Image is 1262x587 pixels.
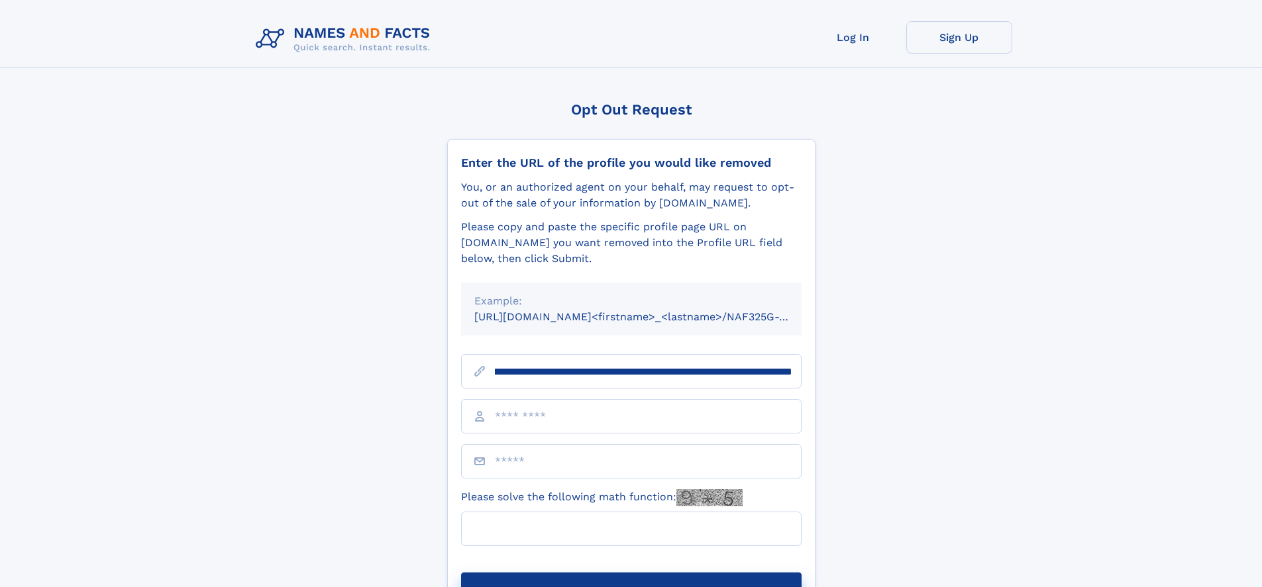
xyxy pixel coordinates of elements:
[906,21,1012,54] a: Sign Up
[474,310,827,323] small: [URL][DOMAIN_NAME]<firstname>_<lastname>/NAF325G-xxxxxxxx
[461,156,802,170] div: Enter the URL of the profile you would like removed
[800,21,906,54] a: Log In
[461,219,802,267] div: Please copy and paste the specific profile page URL on [DOMAIN_NAME] you want removed into the Pr...
[461,179,802,211] div: You, or an authorized agent on your behalf, may request to opt-out of the sale of your informatio...
[250,21,441,57] img: Logo Names and Facts
[474,293,788,309] div: Example:
[461,489,743,506] label: Please solve the following math function:
[447,101,815,118] div: Opt Out Request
